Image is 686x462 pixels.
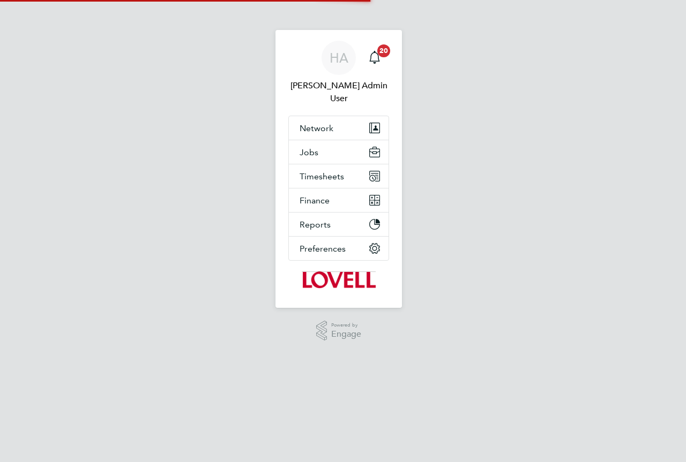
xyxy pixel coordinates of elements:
a: Go to home page [288,271,389,289]
span: Finance [300,195,330,206]
img: lovell-logo-retina.png [302,271,375,289]
nav: Main navigation [275,30,402,308]
span: Preferences [300,244,346,254]
span: 20 [377,44,390,57]
button: Reports [289,213,389,236]
button: Jobs [289,140,389,164]
span: Hays Admin User [288,79,389,105]
button: Preferences [289,237,389,260]
span: Jobs [300,147,318,157]
span: Timesheets [300,171,344,181]
a: HA[PERSON_NAME] Admin User [288,41,389,105]
span: Network [300,123,333,133]
button: Network [289,116,389,140]
span: Engage [331,330,361,339]
button: Timesheets [289,164,389,188]
a: Powered byEngage [316,321,362,341]
span: Powered by [331,321,361,330]
button: Finance [289,188,389,212]
span: HA [330,51,348,65]
span: Reports [300,219,331,230]
a: 20 [364,41,385,75]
